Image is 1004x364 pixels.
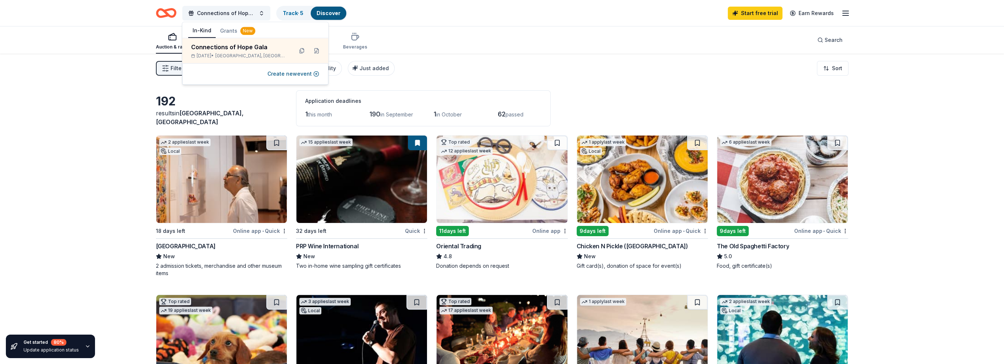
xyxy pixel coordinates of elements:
[717,136,848,223] img: Image for The Old Spaghetti Factory
[296,135,427,270] a: Image for PRP Wine International15 applieslast week32 days leftQuickPRP Wine InternationalNewTwo ...
[156,29,189,54] button: Auction & raffle
[267,69,319,78] button: Create newevent
[577,136,708,223] img: Image for Chicken N Pickle (Glendale)
[439,147,493,155] div: 12 applies last week
[159,298,191,305] div: Top rated
[171,64,183,73] span: Filter
[317,10,340,16] a: Discover
[654,226,708,235] div: Online app Quick
[283,10,303,16] a: Track· 5
[156,4,176,22] a: Home
[156,94,287,109] div: 192
[156,109,244,126] span: [GEOGRAPHIC_DATA], [GEOGRAPHIC_DATA]
[720,138,771,146] div: 6 applies last week
[577,262,708,270] div: Gift card(s), donation of space for event(s)
[156,242,216,251] div: [GEOGRAPHIC_DATA]
[343,29,367,54] button: Beverages
[188,24,216,38] button: In-Kind
[23,347,79,353] div: Update application status
[191,53,287,59] div: [DATE] •
[728,7,782,20] a: Start free trial
[163,252,175,261] span: New
[303,252,315,261] span: New
[580,148,602,155] div: Local
[299,307,321,314] div: Local
[296,227,326,235] div: 32 days left
[159,138,211,146] div: 2 applies last week
[262,228,264,234] span: •
[23,339,79,346] div: Get started
[832,64,842,73] span: Sort
[439,298,471,305] div: Top rated
[683,228,684,234] span: •
[159,148,181,155] div: Local
[505,111,523,118] span: passed
[296,136,427,223] img: Image for PRP Wine International
[308,111,332,118] span: this month
[825,36,843,44] span: Search
[720,307,742,314] div: Local
[436,111,462,118] span: in October
[532,226,568,235] div: Online app
[436,135,567,270] a: Image for Oriental TradingTop rated12 applieslast week11days leftOnline appOriental Trading4.8Don...
[182,6,270,21] button: Connections of Hope Gala
[577,242,688,251] div: Chicken N Pickle ([GEOGRAPHIC_DATA])
[436,262,567,270] div: Donation depends on request
[156,262,287,277] div: 2 admission tickets, merchandise and other museum items
[498,110,505,118] span: 62
[584,252,596,261] span: New
[405,226,427,235] div: Quick
[215,53,287,59] span: [GEOGRAPHIC_DATA], [GEOGRAPHIC_DATA]
[156,61,189,76] button: Filter2
[794,226,848,235] div: Online app Quick
[296,242,358,251] div: PRP Wine International
[156,44,189,50] div: Auction & raffle
[380,111,413,118] span: in September
[724,252,732,261] span: 5.0
[717,226,749,236] div: 9 days left
[296,262,427,270] div: Two in-home wine sampling gift certificates
[233,226,287,235] div: Online app Quick
[299,138,353,146] div: 15 applies last week
[191,43,287,51] div: Connections of Hope Gala
[276,6,347,21] button: Track· 5Discover
[305,110,308,118] span: 1
[717,242,789,251] div: The Old Spaghetti Factory
[717,262,848,270] div: Food, gift certificate(s)
[437,136,567,223] img: Image for Oriental Trading
[159,307,212,314] div: 19 applies last week
[305,97,541,105] div: Application deadlines
[369,110,380,118] span: 190
[720,298,771,306] div: 2 applies last week
[359,65,389,71] span: Just added
[51,339,66,346] div: 80 %
[348,61,395,76] button: Just added
[439,138,471,146] div: Top rated
[156,135,287,277] a: Image for Heard Museum2 applieslast weekLocal18 days leftOnline app•Quick[GEOGRAPHIC_DATA]New2 ad...
[580,138,626,146] div: 1 apply last week
[436,226,469,236] div: 11 days left
[156,227,185,235] div: 18 days left
[577,135,708,270] a: Image for Chicken N Pickle (Glendale)1 applylast weekLocal9days leftOnline app•QuickChicken N Pic...
[811,33,848,47] button: Search
[216,24,260,37] button: Grants
[434,110,436,118] span: 1
[439,307,493,314] div: 17 applies last week
[343,44,367,50] div: Beverages
[197,9,256,18] span: Connections of Hope Gala
[577,226,609,236] div: 9 days left
[156,109,244,126] span: in
[240,27,255,35] div: New
[785,7,838,20] a: Earn Rewards
[824,228,825,234] span: •
[717,135,848,270] a: Image for The Old Spaghetti Factory6 applieslast week9days leftOnline app•QuickThe Old Spaghetti ...
[156,109,287,126] div: results
[580,298,626,306] div: 1 apply last week
[436,242,481,251] div: Oriental Trading
[443,252,452,261] span: 4.8
[299,298,351,306] div: 3 applies last week
[817,61,848,76] button: Sort
[156,136,287,223] img: Image for Heard Museum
